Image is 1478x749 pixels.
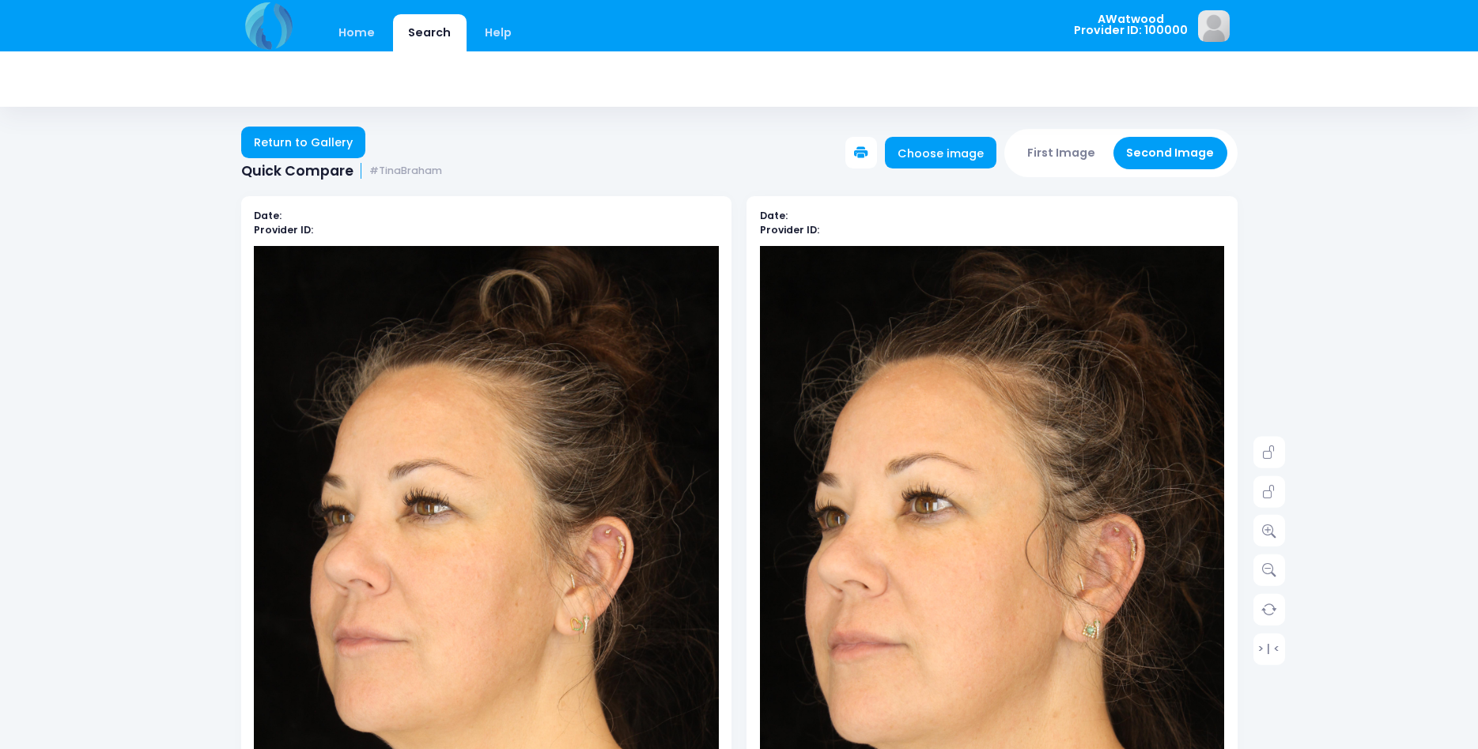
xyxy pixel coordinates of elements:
[1015,137,1109,169] button: First Image
[254,209,282,222] b: Date:
[1074,13,1188,36] span: AWatwood Provider ID: 100000
[393,14,467,51] a: Search
[254,223,313,236] b: Provider ID:
[1113,137,1227,169] button: Second Image
[369,165,442,177] small: #TinaBraham
[241,127,366,158] a: Return to Gallery
[760,209,788,222] b: Date:
[885,137,997,168] a: Choose image
[1253,633,1285,664] a: > | <
[1198,10,1230,42] img: image
[760,223,819,236] b: Provider ID:
[241,163,353,180] span: Quick Compare
[469,14,527,51] a: Help
[323,14,391,51] a: Home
